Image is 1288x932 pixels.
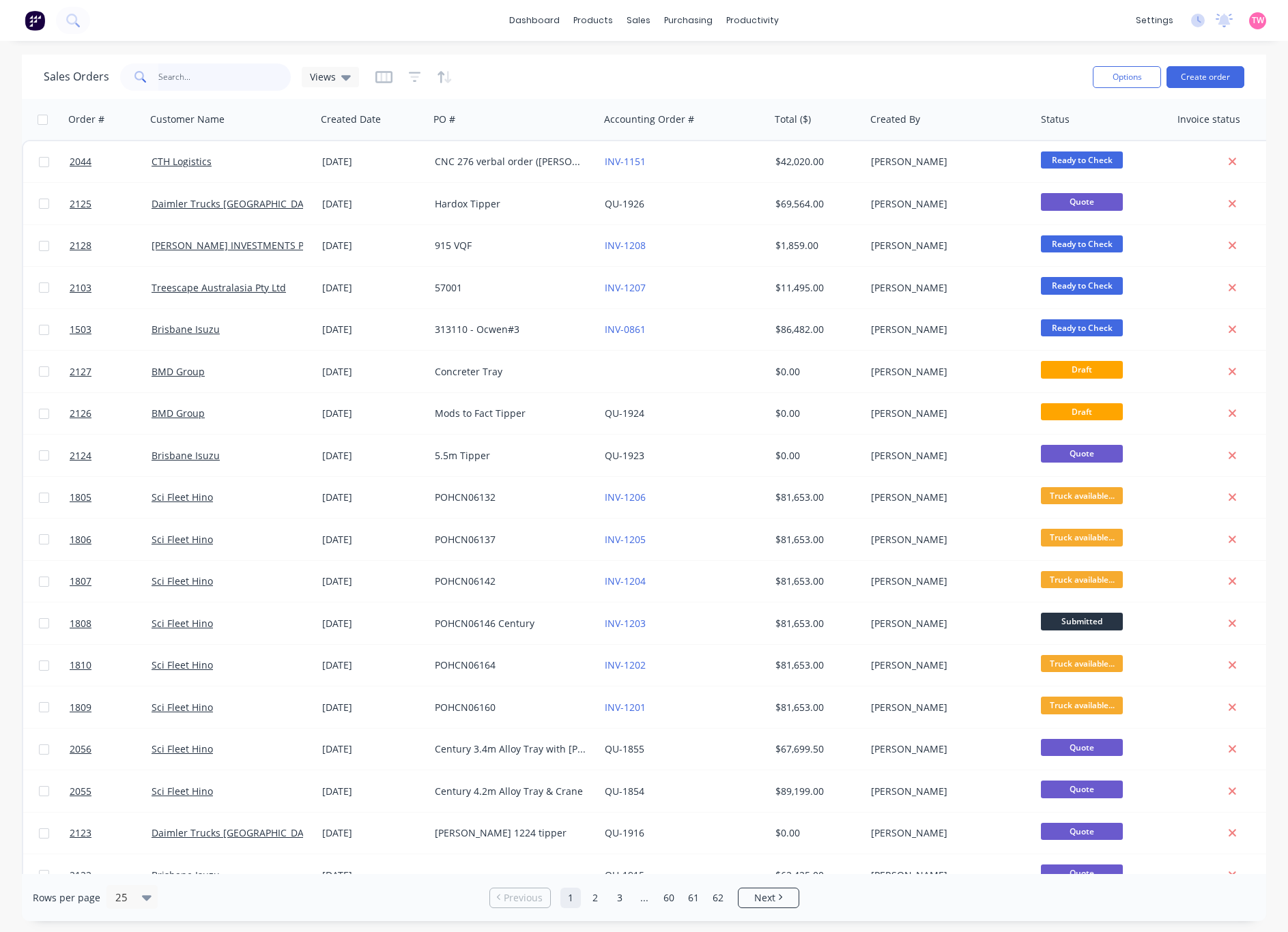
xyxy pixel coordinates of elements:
span: Ready to Check [1041,151,1123,169]
span: Rows per page [33,891,100,905]
a: 1805 [70,477,152,518]
div: Invoice status [1177,113,1240,126]
span: 2125 [70,197,91,211]
span: Ready to Check [1041,319,1123,336]
a: QU-1923 [605,449,644,462]
div: Total ($) [775,113,811,126]
a: Sci Fleet Hino [152,658,213,671]
span: 1503 [70,323,91,336]
a: 2124 [70,435,152,476]
a: INV-1151 [605,155,646,168]
div: Accounting Order # [604,113,694,126]
div: [PERSON_NAME] [871,785,1022,798]
a: Sci Fleet Hino [152,785,213,798]
div: [DATE] [322,742,424,756]
a: 2055 [70,771,152,812]
div: [PERSON_NAME] [871,323,1022,336]
a: Page 1 is your current page [560,888,581,908]
a: Sci Fleet Hino [152,533,213,546]
span: Truck available... [1041,571,1123,588]
div: [PERSON_NAME] [871,281,1022,295]
div: [PERSON_NAME] [871,365,1022,379]
span: Quote [1041,445,1123,462]
div: [PERSON_NAME] [871,617,1022,630]
span: Truck available... [1041,655,1123,672]
a: INV-1205 [605,533,646,546]
a: QU-1926 [605,197,644,210]
div: Customer Name [150,113,225,126]
span: Truck available... [1041,697,1123,714]
a: 1806 [70,519,152,560]
ul: Pagination [484,888,805,908]
a: INV-1201 [605,701,646,714]
a: QU-1924 [605,407,644,420]
a: Page 3 [610,888,630,908]
a: QU-1915 [605,869,644,882]
span: 1805 [70,491,91,504]
div: purchasing [657,10,719,31]
span: Ready to Check [1041,235,1123,252]
span: 2103 [70,281,91,295]
div: Created By [870,113,920,126]
a: INV-1206 [605,491,646,504]
a: QU-1855 [605,742,644,755]
div: Status [1041,113,1070,126]
div: $11,495.00 [775,281,856,295]
a: Page 60 [659,888,679,908]
a: dashboard [502,10,567,31]
span: 2128 [70,239,91,252]
div: products [567,10,620,31]
div: [PERSON_NAME] [871,197,1022,211]
div: Century 3.4m Alloy Tray with [PERSON_NAME] [435,742,586,756]
div: [DATE] [322,449,424,463]
div: $81,653.00 [775,617,856,630]
a: [PERSON_NAME] INVESTMENTS PTY LTD ITF THE [PERSON_NAME] FAMILY TRUST [152,239,517,252]
div: [PERSON_NAME] [871,658,1022,672]
div: [DATE] [322,574,424,588]
div: Mods to Fact Tipper [435,407,586,420]
div: $0.00 [775,365,856,379]
a: INV-1208 [605,239,646,252]
div: [DATE] [322,826,424,840]
div: $89,199.00 [775,785,856,798]
span: 2124 [70,449,91,463]
input: Search... [158,63,291,91]
a: Sci Fleet Hino [152,617,213,630]
a: 2056 [70,729,152,770]
a: 2044 [70,141,152,182]
span: Quote [1041,739,1123,756]
div: POHCN06132 [435,491,586,504]
div: Century 4.2m Alloy Tray & Crane [435,785,586,798]
span: Truck available... [1041,529,1123,546]
a: Sci Fleet Hino [152,491,213,504]
a: Brisbane Isuzu [152,449,220,462]
div: [PERSON_NAME] [871,491,1022,504]
div: POHCN06137 [435,533,586,547]
div: [PERSON_NAME] [871,826,1022,840]
div: $86,482.00 [775,323,856,336]
div: $69,564.00 [775,197,856,211]
a: 2123 [70,813,152,854]
div: $42,020.00 [775,155,856,169]
div: [DATE] [322,785,424,798]
a: INV-0861 [605,323,646,336]
a: Sci Fleet Hino [152,742,213,755]
div: $0.00 [775,449,856,463]
div: [PERSON_NAME] [871,239,1022,252]
a: 2128 [70,225,152,266]
div: [PERSON_NAME] [871,449,1022,463]
a: Daimler Trucks [GEOGRAPHIC_DATA] [152,197,317,210]
div: $0.00 [775,826,856,840]
h1: Sales Orders [44,70,109,83]
img: Factory [25,10,45,31]
a: Page 2 [585,888,605,908]
div: $81,653.00 [775,574,856,588]
span: Previous [504,891,543,905]
a: Page 61 [683,888,704,908]
span: 1810 [70,658,91,672]
a: Treescape Australasia Pty Ltd [152,281,286,294]
div: 313110 - Ocwen#3 [435,323,586,336]
span: Next [754,891,775,905]
div: [DATE] [322,155,424,169]
div: [DATE] [322,239,424,252]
